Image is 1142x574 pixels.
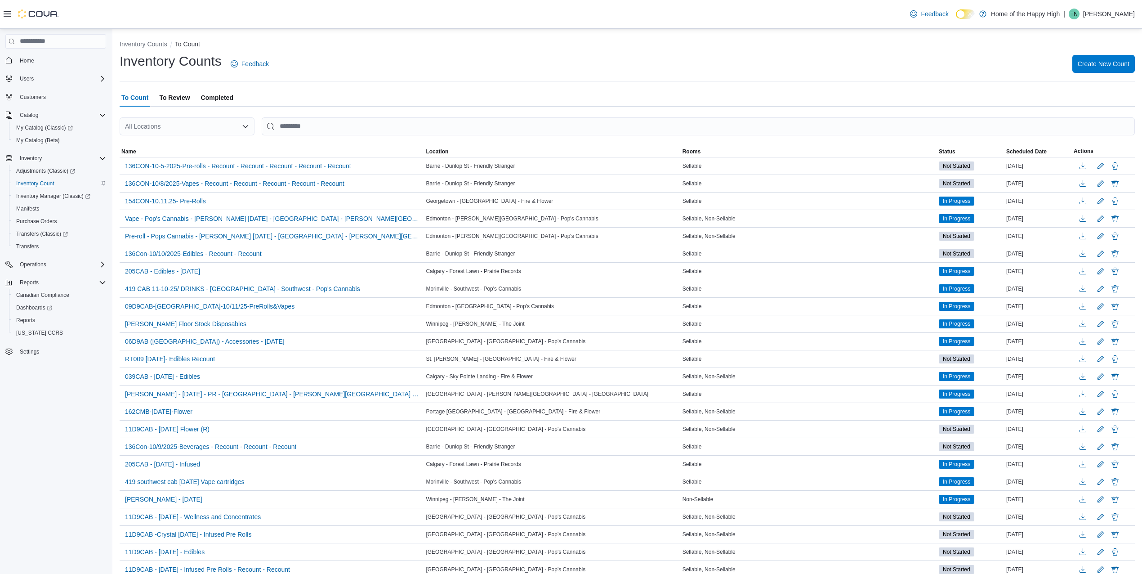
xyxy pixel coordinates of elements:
[13,315,106,326] span: Reports
[121,475,248,489] button: 419 southwest cab [DATE] Vape cartridges
[121,177,348,190] button: 136CON-10/8/2025-Vapes - Recount - Recount - Recount - Recount - Recount
[20,279,39,286] span: Reports
[201,89,233,107] span: Completed
[16,317,35,324] span: Reports
[943,197,970,205] span: In Progress
[9,289,110,301] button: Canadian Compliance
[1110,266,1120,277] button: Delete
[426,215,598,222] span: Edmonton - [PERSON_NAME][GEOGRAPHIC_DATA] - Pop's Cannabis
[13,191,106,202] span: Inventory Manager (Classic)
[13,241,42,252] a: Transfers
[939,267,974,276] span: In Progress
[5,50,106,381] nav: Complex example
[2,258,110,271] button: Operations
[16,259,106,270] span: Operations
[1069,9,1080,19] div: Tammy Neff
[939,161,974,170] span: Not Started
[921,9,948,18] span: Feedback
[681,248,937,259] div: Sellable
[175,40,200,48] button: To Count
[939,148,955,155] span: Status
[943,215,970,223] span: In Progress
[13,302,56,313] a: Dashboards
[20,261,46,268] span: Operations
[20,112,38,119] span: Catalog
[120,40,1135,50] nav: An example of EuiBreadcrumbs
[1110,318,1120,329] button: Delete
[121,317,250,331] button: [PERSON_NAME] Floor Stock Disposables
[906,5,952,23] a: Feedback
[125,284,360,293] span: 419 CAB 11-10-25/ DRINKS - [GEOGRAPHIC_DATA] - Southwest - Pop's Cannabis
[2,152,110,165] button: Inventory
[1004,161,1072,171] div: [DATE]
[426,390,648,398] span: [GEOGRAPHIC_DATA] - [PERSON_NAME][GEOGRAPHIC_DATA] - [GEOGRAPHIC_DATA]
[120,146,424,157] button: Name
[125,512,261,521] span: 11D9CAB - [DATE] - Wellness and Concentrates
[943,285,970,293] span: In Progress
[125,530,251,539] span: 11D9CAB -Crystal [DATE] - Infused Pre Rolls
[1110,424,1120,435] button: Delete
[121,89,148,107] span: To Count
[943,372,970,381] span: In Progress
[120,52,222,70] h1: Inventory Counts
[1110,511,1120,522] button: Delete
[1006,148,1047,155] span: Scheduled Date
[939,232,974,241] span: Not Started
[1110,547,1120,557] button: Delete
[227,55,272,73] a: Feedback
[1004,231,1072,242] div: [DATE]
[1095,265,1106,278] button: Edit count details
[121,493,206,506] button: [PERSON_NAME] - [DATE]
[121,265,204,278] button: 205CAB - Edibles - [DATE]
[13,241,106,252] span: Transfers
[1004,336,1072,347] div: [DATE]
[159,89,190,107] span: To Review
[16,304,52,311] span: Dashboards
[13,229,106,239] span: Transfers (Classic)
[9,240,110,253] button: Transfers
[1110,459,1120,470] button: Delete
[1095,212,1106,225] button: Edit count details
[943,267,970,275] span: In Progress
[121,457,204,471] button: 205CAB - [DATE] - Infused
[13,302,106,313] span: Dashboards
[125,407,192,416] span: 162CMB-[DATE]-Flower
[16,73,106,84] span: Users
[16,55,38,66] a: Home
[1095,493,1106,506] button: Edit count details
[426,320,524,327] span: Winnipeg - [PERSON_NAME] - The Joint
[1004,213,1072,224] div: [DATE]
[121,159,355,173] button: 136CON-10-5-2025-Pre-rolls - Recount - Recount - Recount - Recount - Recount
[18,9,58,18] img: Cova
[943,302,970,310] span: In Progress
[125,302,294,311] span: 09D9CAB-[GEOGRAPHIC_DATA]-10/11/25-PreRolls&Vapes
[1095,387,1106,401] button: Edit count details
[681,283,937,294] div: Sellable
[426,148,448,155] span: Location
[681,266,937,277] div: Sellable
[1095,229,1106,243] button: Edit count details
[424,146,680,157] button: Location
[1110,248,1120,259] button: Delete
[1095,510,1106,524] button: Edit count details
[1063,9,1065,19] p: |
[2,276,110,289] button: Reports
[16,91,106,103] span: Customers
[426,338,585,345] span: [GEOGRAPHIC_DATA] - [GEOGRAPHIC_DATA] - Pop's Cannabis
[9,202,110,215] button: Manifests
[681,389,937,399] div: Sellable
[20,75,34,82] span: Users
[939,197,974,206] span: In Progress
[1004,389,1072,399] div: [DATE]
[681,196,937,206] div: Sellable
[16,110,106,121] span: Catalog
[121,440,300,453] button: 136Con-10/9/2025-Beverages - Recount - Recount - Recount
[1004,178,1072,189] div: [DATE]
[1004,266,1072,277] div: [DATE]
[1095,247,1106,260] button: Edit count details
[13,135,63,146] a: My Catalog (Beta)
[121,387,422,401] button: [PERSON_NAME] - [DATE] - PR - [GEOGRAPHIC_DATA] - [PERSON_NAME][GEOGRAPHIC_DATA] - [GEOGRAPHIC_DATA]
[1004,248,1072,259] div: [DATE]
[939,442,974,451] span: Not Started
[681,213,937,224] div: Sellable, Non-Sellable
